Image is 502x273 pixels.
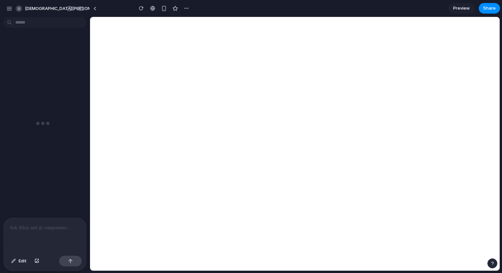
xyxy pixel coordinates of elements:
[25,5,106,12] span: [DEMOGRAPHIC_DATA][PERSON_NAME]
[19,258,27,264] span: Edit
[483,5,496,12] span: Share
[448,3,475,14] a: Preview
[8,256,30,266] button: Edit
[13,3,116,14] button: [DEMOGRAPHIC_DATA][PERSON_NAME]
[479,3,500,14] button: Share
[453,5,470,12] span: Preview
